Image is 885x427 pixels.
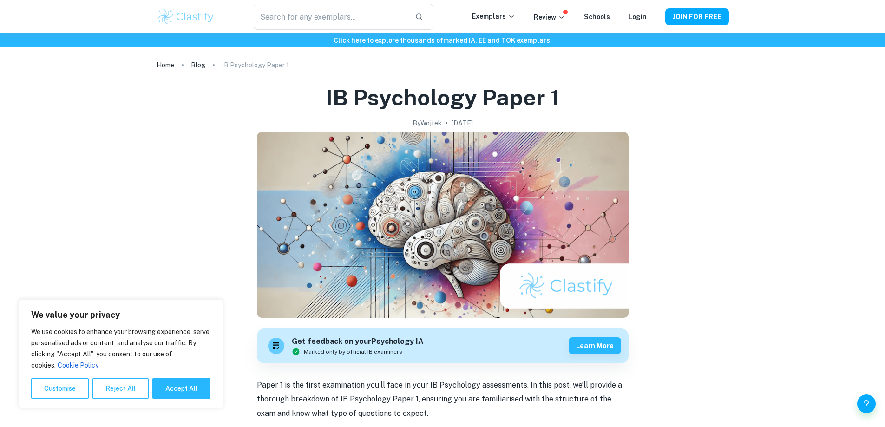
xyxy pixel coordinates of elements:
[584,13,610,20] a: Schools
[257,132,629,318] img: IB Psychology Paper 1 cover image
[152,378,210,399] button: Accept All
[326,83,560,112] h1: IB Psychology Paper 1
[292,336,424,348] h6: Get feedback on your Psychology IA
[413,118,442,128] h2: By Wojtek
[57,361,99,369] a: Cookie Policy
[629,13,647,20] a: Login
[257,328,629,363] a: Get feedback on yourPsychology IAMarked only by official IB examinersLearn more
[304,348,402,356] span: Marked only by official IB examiners
[2,35,883,46] h6: Click here to explore thousands of marked IA, EE and TOK exemplars !
[191,59,205,72] a: Blog
[257,378,629,420] p: Paper 1 is the first examination you'll face in your IB Psychology assessments. In this post, we’...
[534,12,565,22] p: Review
[19,300,223,408] div: We value your privacy
[254,4,407,30] input: Search for any exemplars...
[31,326,210,371] p: We use cookies to enhance your browsing experience, serve personalised ads or content, and analys...
[452,118,473,128] h2: [DATE]
[31,309,210,321] p: We value your privacy
[222,60,289,70] p: IB Psychology Paper 1
[446,118,448,128] p: •
[92,378,149,399] button: Reject All
[31,378,89,399] button: Customise
[157,59,174,72] a: Home
[472,11,515,21] p: Exemplars
[857,394,876,413] button: Help and Feedback
[665,8,729,25] button: JOIN FOR FREE
[569,337,621,354] button: Learn more
[157,7,216,26] img: Clastify logo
